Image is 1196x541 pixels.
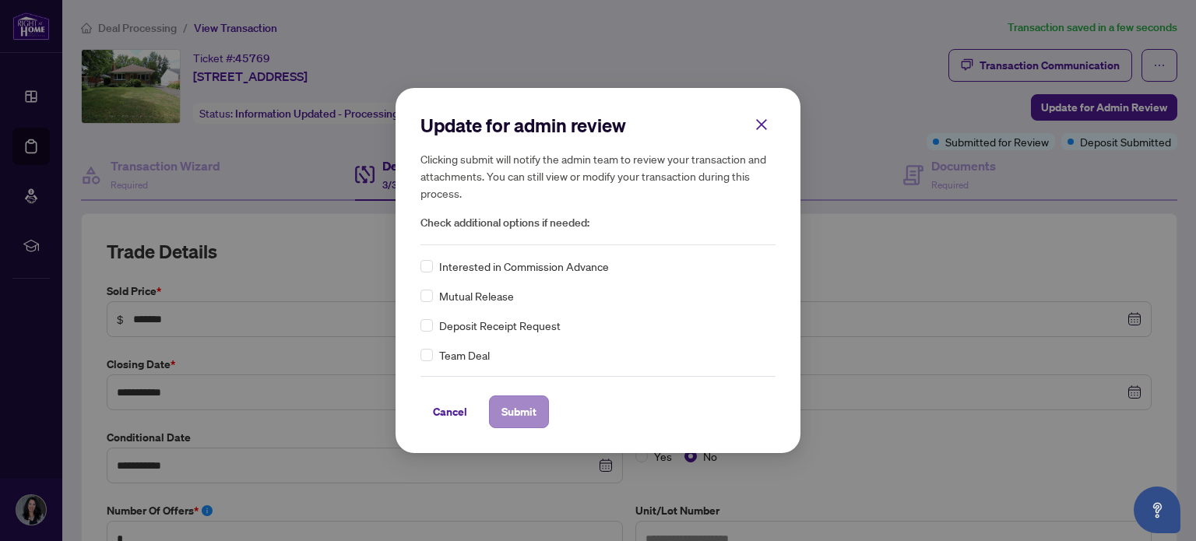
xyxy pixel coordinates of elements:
[501,399,536,424] span: Submit
[1134,487,1180,533] button: Open asap
[439,346,490,364] span: Team Deal
[420,150,776,202] h5: Clicking submit will notify the admin team to review your transaction and attachments. You can st...
[439,317,561,334] span: Deposit Receipt Request
[755,118,769,132] span: close
[420,214,776,232] span: Check additional options if needed:
[420,113,776,138] h2: Update for admin review
[439,287,514,304] span: Mutual Release
[439,258,609,275] span: Interested in Commission Advance
[420,395,480,428] button: Cancel
[433,399,467,424] span: Cancel
[489,395,549,428] button: Submit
